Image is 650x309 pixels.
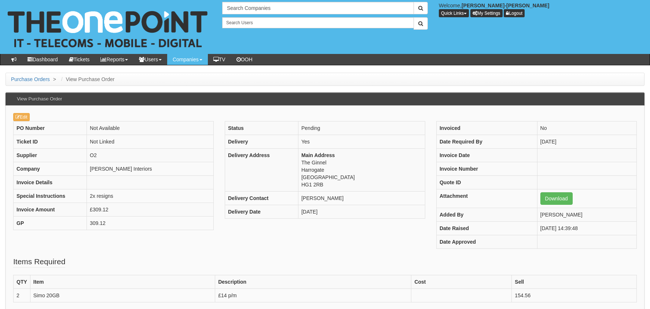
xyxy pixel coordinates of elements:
b: Main Address [301,152,335,158]
td: 309.12 [87,217,214,230]
a: Dashboard [22,54,63,65]
th: Invoiced [436,121,537,135]
th: Invoice Date [436,149,537,162]
th: Invoice Details [14,176,87,189]
th: Item [30,275,215,289]
th: Date Approved [436,235,537,249]
th: Supplier [14,149,87,162]
th: Company [14,162,87,176]
li: View Purchase Order [59,76,115,83]
th: Delivery [225,135,298,149]
td: [DATE] [537,135,636,149]
th: Delivery Address [225,149,298,192]
th: Invoice Amount [14,203,87,217]
th: Cost [411,275,512,289]
th: Date Required By [436,135,537,149]
th: Special Instructions [14,189,87,203]
a: Edit [13,113,30,121]
th: Description [215,275,411,289]
td: [PERSON_NAME] [298,192,425,205]
h3: View Purchase Order [13,93,66,105]
td: £14 p/m [215,289,411,302]
input: Search Users [222,17,414,28]
td: Simo 20GB [30,289,215,302]
td: 154.56 [512,289,637,302]
a: Download [540,192,573,205]
a: Reports [95,54,133,65]
td: [PERSON_NAME] Interiors [87,162,214,176]
div: Welcome, [433,2,650,17]
input: Search Companies [222,2,414,14]
span: > [51,76,58,82]
th: Delivery Date [225,205,298,219]
a: Tickets [63,54,95,65]
td: [PERSON_NAME] [537,208,636,222]
td: O2 [87,149,214,162]
th: Added By [436,208,537,222]
td: 2 [14,289,30,302]
td: [DATE] 14:39:48 [537,222,636,235]
th: QTY [14,275,30,289]
th: Attachment [436,189,537,208]
th: GP [14,217,87,230]
a: Purchase Orders [11,76,50,82]
td: [DATE] [298,205,425,219]
td: £309.12 [87,203,214,217]
a: Users [133,54,167,65]
b: [PERSON_NAME]-[PERSON_NAME] [462,3,550,8]
td: Yes [298,135,425,149]
th: Date Raised [436,222,537,235]
a: Logout [504,9,525,17]
a: My Settings [470,9,503,17]
legend: Items Required [13,256,65,268]
th: PO Number [14,121,87,135]
th: Sell [512,275,637,289]
td: 2x resigns [87,189,214,203]
a: Companies [167,54,208,65]
td: Not Linked [87,135,214,149]
td: Not Available [87,121,214,135]
td: No [537,121,636,135]
th: Delivery Contact [225,192,298,205]
th: Invoice Number [436,162,537,176]
td: The Ginnel Harrogate [GEOGRAPHIC_DATA] HG1 2RB [298,149,425,192]
button: Quick Links [439,9,469,17]
th: Status [225,121,298,135]
th: Ticket ID [14,135,87,149]
a: OOH [231,54,258,65]
th: Quote ID [436,176,537,189]
td: Pending [298,121,425,135]
a: TV [208,54,231,65]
